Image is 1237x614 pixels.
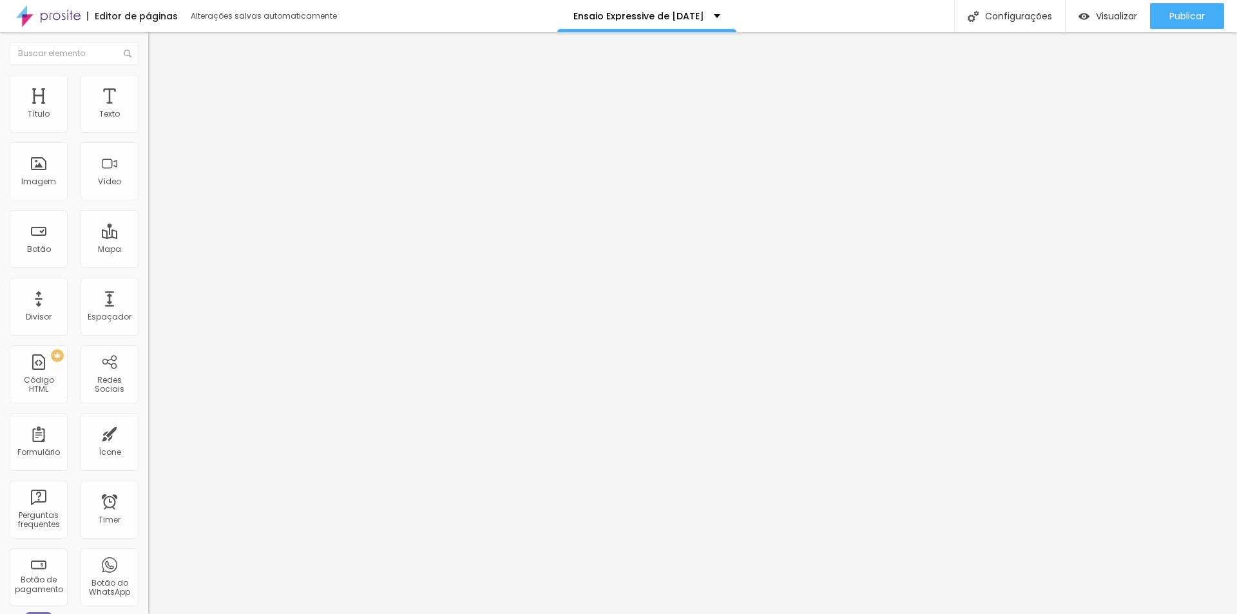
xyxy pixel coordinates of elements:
[13,575,64,594] div: Botão de pagamento
[98,177,121,186] div: Vídeo
[1079,11,1089,22] img: view-1.svg
[191,12,339,20] div: Alterações salvas automaticamente
[21,177,56,186] div: Imagem
[13,511,64,530] div: Perguntas frequentes
[26,312,52,321] div: Divisor
[27,245,51,254] div: Botão
[99,110,120,119] div: Texto
[28,110,50,119] div: Título
[573,12,704,21] p: Ensaio Expressive de [DATE]
[1066,3,1150,29] button: Visualizar
[17,448,60,457] div: Formulário
[968,11,979,22] img: Icone
[98,245,121,254] div: Mapa
[124,50,131,57] img: Icone
[13,376,64,394] div: Código HTML
[1169,11,1205,21] span: Publicar
[84,579,135,597] div: Botão do WhatsApp
[84,376,135,394] div: Redes Sociais
[88,312,131,321] div: Espaçador
[1096,11,1137,21] span: Visualizar
[99,448,121,457] div: Ícone
[1150,3,1224,29] button: Publicar
[10,42,139,65] input: Buscar elemento
[87,12,178,21] div: Editor de páginas
[148,32,1237,614] iframe: Editor
[99,515,120,524] div: Timer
